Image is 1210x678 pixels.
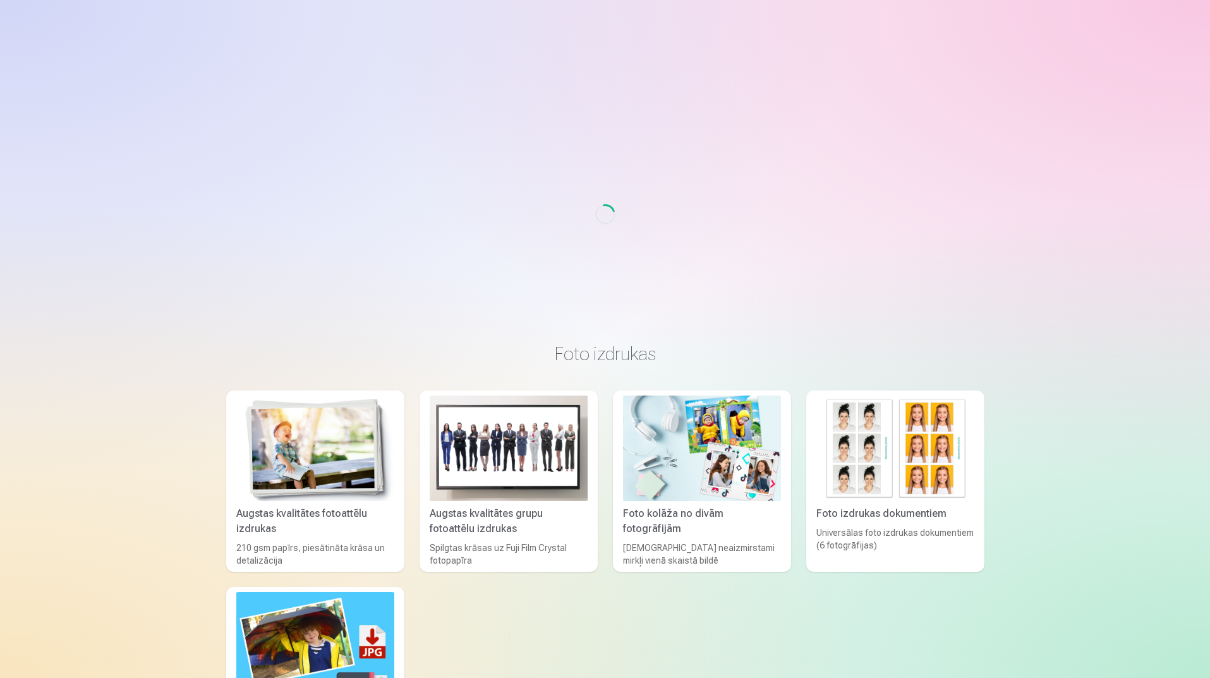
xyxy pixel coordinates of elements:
[816,396,974,501] img: Foto izdrukas dokumentiem
[226,390,404,572] a: Augstas kvalitātes fotoattēlu izdrukasAugstas kvalitātes fotoattēlu izdrukas210 gsm papīrs, piesā...
[425,542,593,567] div: Spilgtas krāsas uz Fuji Film Crystal fotopapīra
[231,506,399,536] div: Augstas kvalitātes fotoattēlu izdrukas
[613,390,791,572] a: Foto kolāža no divām fotogrāfijāmFoto kolāža no divām fotogrāfijām[DEMOGRAPHIC_DATA] neaizmirstam...
[806,390,984,572] a: Foto izdrukas dokumentiemFoto izdrukas dokumentiemUniversālas foto izdrukas dokumentiem (6 fotogr...
[236,396,394,501] img: Augstas kvalitātes fotoattēlu izdrukas
[618,542,786,567] div: [DEMOGRAPHIC_DATA] neaizmirstami mirkļi vienā skaistā bildē
[811,526,979,567] div: Universālas foto izdrukas dokumentiem (6 fotogrāfijas)
[231,542,399,567] div: 210 gsm papīrs, piesātināta krāsa un detalizācija
[236,342,974,365] h3: Foto izdrukas
[811,506,979,521] div: Foto izdrukas dokumentiem
[430,396,588,501] img: Augstas kvalitātes grupu fotoattēlu izdrukas
[623,396,781,501] img: Foto kolāža no divām fotogrāfijām
[420,390,598,572] a: Augstas kvalitātes grupu fotoattēlu izdrukasAugstas kvalitātes grupu fotoattēlu izdrukasSpilgtas ...
[618,506,786,536] div: Foto kolāža no divām fotogrāfijām
[425,506,593,536] div: Augstas kvalitātes grupu fotoattēlu izdrukas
